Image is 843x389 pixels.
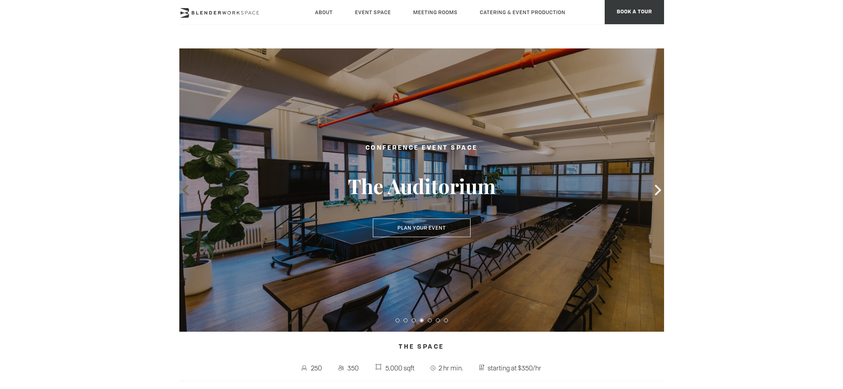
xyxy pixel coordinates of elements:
h3: The Auditorium [329,174,515,199]
span: 250 [309,362,324,374]
span: 2 hr min. [437,362,465,374]
iframe: Chat Widget [803,350,843,389]
h4: The Space [179,340,664,355]
button: Plan Your Event [373,219,471,237]
h2: Conference Event Space [329,143,515,153]
span: 350 [345,362,361,374]
span: 5,000 sqft [383,362,416,374]
span: starting at $350/hr [486,362,543,374]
